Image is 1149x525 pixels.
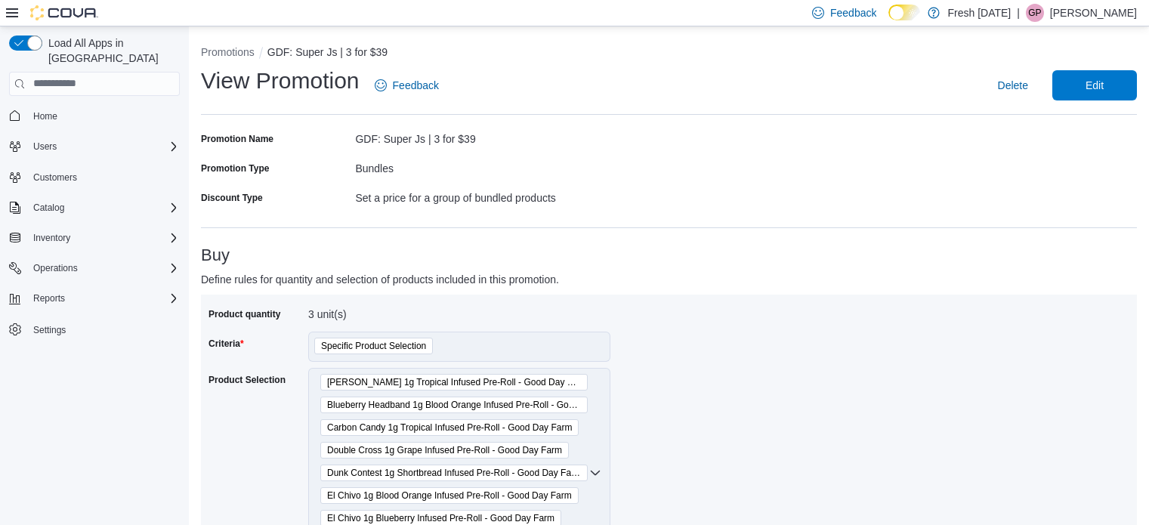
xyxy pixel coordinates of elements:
[1028,4,1041,22] span: GP
[27,199,70,217] button: Catalog
[3,197,186,218] button: Catalog
[327,420,572,435] span: Carbon Candy 1g Tropical Infused Pre-Roll - Good Day Farm
[208,374,286,386] label: Product Selection
[27,320,180,338] span: Settings
[320,374,588,391] span: Billy Ocean 1g Tropical Infused Pre-Roll - Good Day Farm
[3,288,186,309] button: Reports
[42,36,180,66] span: Load All Apps in [GEOGRAPHIC_DATA]
[320,419,579,436] span: Carbon Candy 1g Tropical Infused Pre-Roll - Good Day Farm
[327,397,581,412] span: Blueberry Headband 1g Blood Orange Infused Pre-Roll - Good Day Farm
[201,162,269,174] label: Promotion Type
[1052,70,1137,100] button: Edit
[1026,4,1044,22] div: George Pollock
[3,166,186,188] button: Customers
[320,487,579,504] span: El Chivo 1g Blood Orange Infused Pre-Roll - Good Day Farm
[1086,78,1104,93] span: Edit
[355,156,669,174] div: Bundles
[9,99,180,380] nav: Complex example
[369,70,445,100] a: Feedback
[33,141,57,153] span: Users
[208,308,280,320] label: Product quantity
[27,259,84,277] button: Operations
[320,442,569,459] span: Double Cross 1g Grape Infused Pre-Roll - Good Day Farm
[27,168,180,187] span: Customers
[355,127,669,145] div: GDF: Super Js | 3 for $39
[320,397,588,413] span: Blueberry Headband 1g Blood Orange Infused Pre-Roll - Good Day Farm
[201,66,360,96] h1: View Promotion
[27,289,71,307] button: Reports
[30,5,98,20] img: Cova
[27,259,180,277] span: Operations
[27,107,63,125] a: Home
[314,338,433,354] span: Specific Product Selection
[33,171,77,184] span: Customers
[1017,4,1020,22] p: |
[3,258,186,279] button: Operations
[327,465,581,480] span: Dunk Contest 1g Shortbread Infused Pre-Roll - Good Day Farm
[267,46,388,58] button: GDF: Super Js | 3 for $39
[33,110,57,122] span: Home
[201,246,1137,264] h3: Buy
[27,289,180,307] span: Reports
[998,78,1028,93] span: Delete
[3,318,186,340] button: Settings
[1050,4,1137,22] p: [PERSON_NAME]
[327,443,562,458] span: Double Cross 1g Grape Infused Pre-Roll - Good Day Farm
[992,70,1034,100] button: Delete
[27,137,63,156] button: Users
[201,133,273,145] label: Promotion Name
[27,107,180,125] span: Home
[321,338,426,354] span: Specific Product Selection
[27,229,76,247] button: Inventory
[27,137,180,156] span: Users
[320,465,588,481] span: Dunk Contest 1g Shortbread Infused Pre-Roll - Good Day Farm
[393,78,439,93] span: Feedback
[327,375,581,390] span: [PERSON_NAME] 1g Tropical Infused Pre-Roll - Good Day Farm
[888,5,920,20] input: Dark Mode
[3,105,186,127] button: Home
[308,302,511,320] div: 3 unit(s)
[33,292,65,304] span: Reports
[33,262,78,274] span: Operations
[201,46,255,58] button: Promotions
[830,5,876,20] span: Feedback
[27,199,180,217] span: Catalog
[33,232,70,244] span: Inventory
[27,229,180,247] span: Inventory
[3,227,186,249] button: Inventory
[208,338,244,350] label: Criteria
[201,45,1137,63] nav: An example of EuiBreadcrumbs
[3,136,186,157] button: Users
[327,488,572,503] span: El Chivo 1g Blood Orange Infused Pre-Roll - Good Day Farm
[33,324,66,336] span: Settings
[201,270,903,289] p: Define rules for quantity and selection of products included in this promotion.
[27,321,72,339] a: Settings
[947,4,1011,22] p: Fresh [DATE]
[27,168,83,187] a: Customers
[355,186,669,204] div: Set a price for a group of bundled products
[33,202,64,214] span: Catalog
[201,192,263,204] label: Discount Type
